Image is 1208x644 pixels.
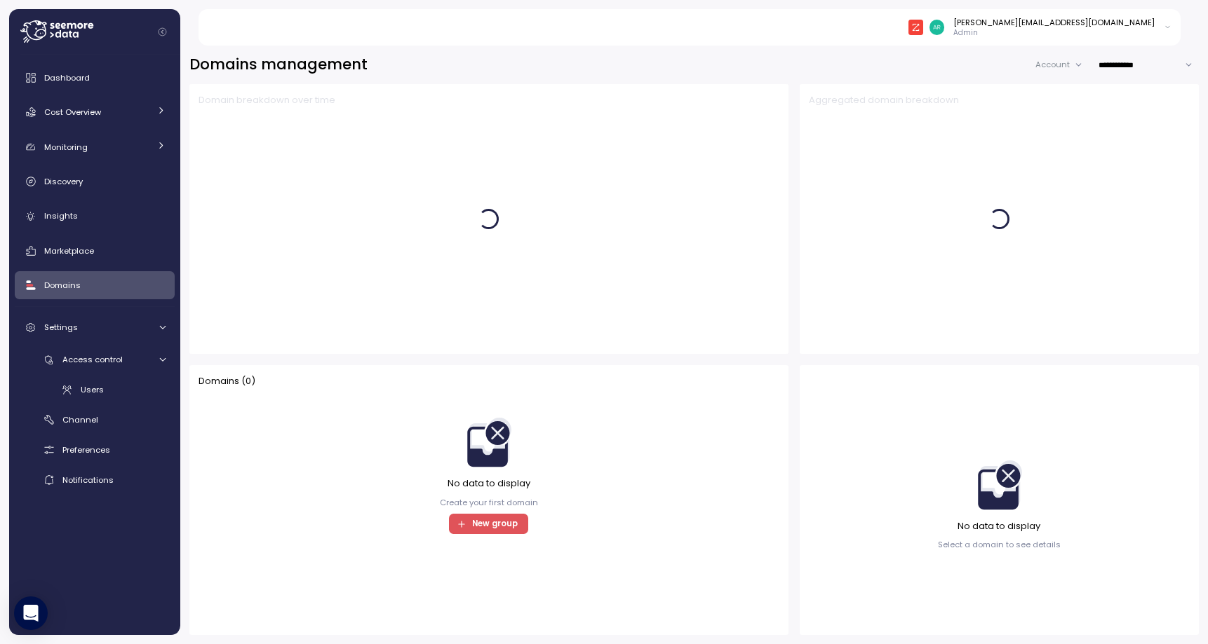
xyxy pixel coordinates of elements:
[15,468,175,491] a: Notifications
[953,28,1155,38] p: Admin
[15,133,175,161] a: Monitoring
[62,444,110,455] span: Preferences
[62,414,98,425] span: Channel
[958,519,1040,533] p: No data to display
[44,322,78,333] span: Settings
[15,64,175,92] a: Dashboard
[15,409,175,432] a: Channel
[938,539,1061,550] p: Select a domain to see details
[953,17,1155,28] div: [PERSON_NAME][EMAIL_ADDRESS][DOMAIN_NAME]
[15,348,175,371] a: Access control
[154,27,171,37] button: Collapse navigation
[44,245,94,256] span: Marketplace
[448,477,530,491] p: No data to display
[1035,59,1070,70] span: Account
[15,203,175,231] a: Insights
[440,497,538,508] p: Create your first domain
[908,20,923,34] img: 684fdfcdec663b54ee51f35e.PNG
[62,474,114,486] span: Notifications
[199,374,255,388] p: Domains ( 0 )
[15,167,175,196] a: Discovery
[15,313,175,341] a: Settings
[189,55,368,75] h2: Domains management
[62,354,123,365] span: Access control
[15,237,175,265] a: Marketplace
[44,280,81,291] span: Domains
[15,98,175,126] a: Cost Overview
[44,107,101,118] span: Cost Overview
[44,176,83,187] span: Discovery
[81,384,104,395] span: Users
[930,20,944,34] img: 8e2f3f03cafb8633fe6c4b6ddb6bdeef
[14,596,48,630] div: Open Intercom Messenger
[15,378,175,402] a: Users
[472,514,518,533] span: New group
[15,271,175,299] a: Domains
[15,439,175,462] a: Preferences
[44,210,78,221] span: Insights
[1035,55,1089,75] button: Account
[44,72,90,83] span: Dashboard
[449,514,529,534] button: New group
[44,142,88,153] span: Monitoring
